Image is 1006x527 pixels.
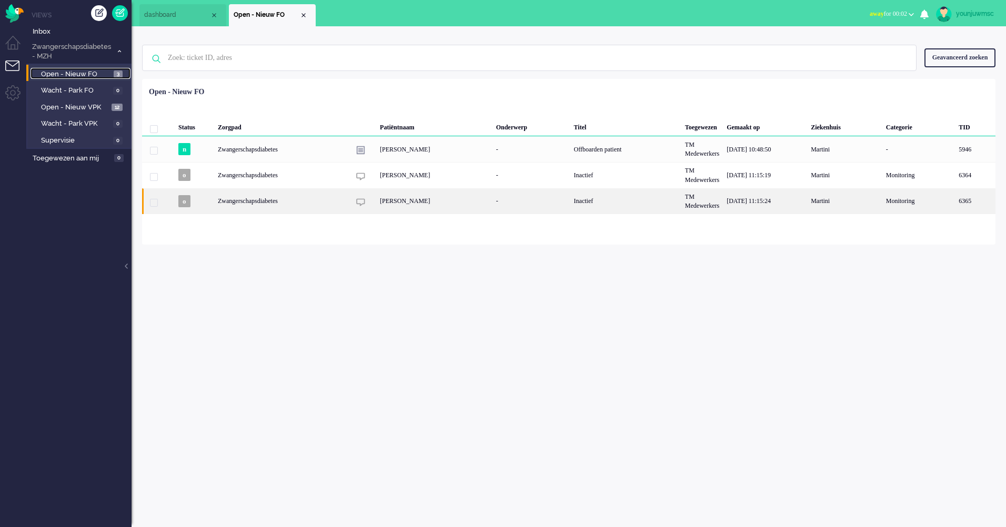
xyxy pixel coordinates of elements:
div: Martini [807,188,882,214]
li: Views [32,11,132,19]
a: Omnidesk [5,7,24,15]
img: flow_omnibird.svg [5,4,24,23]
div: - [492,136,570,162]
span: away [870,10,884,17]
span: 0 [113,120,123,128]
div: - [882,136,955,162]
div: TM Medewerkers [681,162,723,188]
a: Toegewezen aan mij 0 [31,152,132,164]
div: [PERSON_NAME] [376,136,492,162]
a: Wacht - Park VPK 0 [31,117,130,129]
span: Zwangerschapsdiabetes - MZH [31,42,112,62]
span: 0 [113,137,123,145]
div: Onderwerp [492,115,570,136]
div: [PERSON_NAME] [376,162,492,188]
div: Titel [570,115,681,136]
div: Zorgpad [214,115,350,136]
button: awayfor 00:02 [863,6,920,22]
li: awayfor 00:02 [863,3,920,26]
span: Wacht - Park FO [41,86,110,96]
div: 6365 [955,188,995,214]
div: Open - Nieuw FO [149,87,204,97]
div: Martini [807,162,882,188]
img: ic_chat_grey.svg [356,172,365,181]
span: 12 [112,104,123,112]
span: Toegewezen aan mij [33,154,111,164]
li: Dashboard menu [5,36,29,59]
img: ic_note_grey.svg [356,146,365,155]
div: Offboarden patient [570,136,681,162]
div: - [492,188,570,214]
div: Close tab [299,11,308,19]
span: 0 [114,154,124,162]
span: o [178,169,190,181]
a: younjuwmsc [934,6,995,22]
a: Open - Nieuw VPK 12 [31,101,130,113]
li: Admin menu [5,85,29,109]
div: Monitoring [882,188,955,214]
div: [DATE] 11:15:24 [723,188,807,214]
span: n [178,143,190,155]
img: ic-search-icon.svg [143,45,170,73]
span: Supervisie [41,136,110,146]
span: Open - Nieuw VPK [41,103,109,113]
div: Inactief [570,188,681,214]
div: Ziekenhuis [807,115,882,136]
span: 3 [114,70,123,78]
a: Wacht - Park FO 0 [31,84,130,96]
a: Supervisie 0 [31,134,130,146]
div: Inactief [570,162,681,188]
div: 6364 [142,162,995,188]
div: Zwangerschapsdiabetes [214,162,350,188]
span: dashboard [144,11,210,19]
span: o [178,195,190,207]
div: [PERSON_NAME] [376,188,492,214]
span: 0 [113,87,123,95]
div: Gemaakt op [723,115,807,136]
li: Dashboard [139,4,226,26]
a: Inbox [31,25,132,37]
span: for 00:02 [870,10,907,17]
span: Open - Nieuw FO [41,69,111,79]
div: TM Medewerkers [681,188,723,214]
div: - [492,162,570,188]
div: Geavanceerd zoeken [924,48,995,67]
div: Status [175,115,214,136]
div: Monitoring [882,162,955,188]
div: TM Medewerkers [681,136,723,162]
div: Close tab [210,11,218,19]
span: Open - Nieuw FO [234,11,299,19]
div: Zwangerschapsdiabetes [214,136,350,162]
div: 5946 [955,136,995,162]
div: Zwangerschapsdiabetes [214,188,350,214]
div: Martini [807,136,882,162]
li: View [229,4,316,26]
span: Inbox [33,27,132,37]
div: younjuwmsc [956,8,995,19]
div: TID [955,115,995,136]
img: avatar [936,6,952,22]
div: Patiëntnaam [376,115,492,136]
div: Creëer ticket [91,5,107,21]
a: Open - Nieuw FO 3 [31,68,130,79]
div: Toegewezen [681,115,723,136]
input: Zoek: ticket ID, adres [160,45,902,70]
div: [DATE] 11:15:19 [723,162,807,188]
div: 6365 [142,188,995,214]
li: Tickets menu [5,60,29,84]
span: Wacht - Park VPK [41,119,110,129]
img: ic_chat_grey.svg [356,198,365,207]
div: 6364 [955,162,995,188]
div: 5946 [142,136,995,162]
a: Quick Ticket [112,5,128,21]
div: [DATE] 10:48:50 [723,136,807,162]
div: Categorie [882,115,955,136]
